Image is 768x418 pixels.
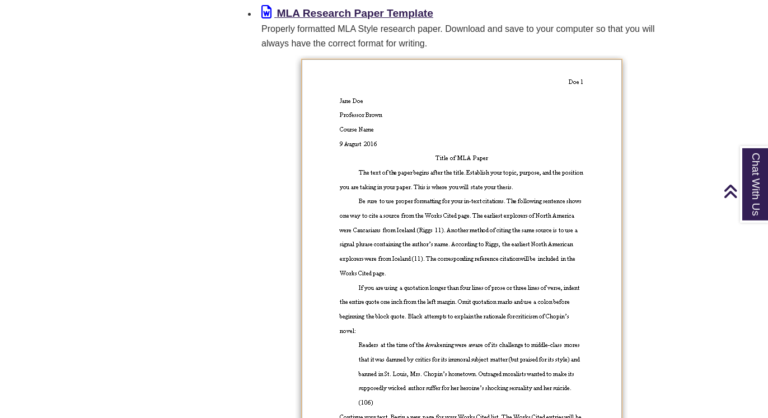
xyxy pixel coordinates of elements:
[723,184,765,199] a: Back to Top
[261,9,433,18] a: MLA Research Paper Template
[261,22,682,50] div: Properly formatted MLA Style research paper. Download and save to your computer so that you will ...
[277,7,433,19] b: MLA Research Paper Template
